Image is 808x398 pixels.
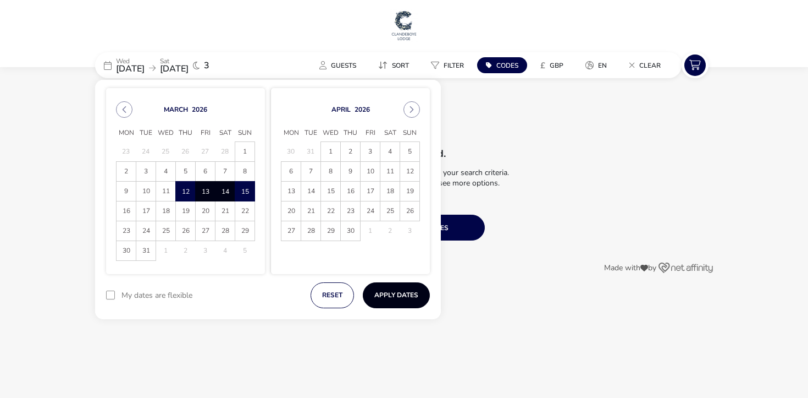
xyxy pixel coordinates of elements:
td: 22 [321,201,341,221]
span: Filter [444,61,464,70]
naf-pibe-menu-bar-item: Filter [422,57,477,73]
span: 22 [235,201,254,221]
span: 18 [156,201,175,221]
td: 20 [196,201,215,221]
td: 23 [341,201,361,221]
td: 29 [321,221,341,241]
span: 8 [235,162,254,181]
span: 3 [204,61,209,70]
td: 3 [136,162,156,182]
p: Sat [160,58,189,64]
span: 28 [215,221,235,241]
span: [DATE] [160,63,189,75]
span: 11 [380,162,400,181]
img: Main Website [390,9,418,42]
td: 26 [176,142,196,162]
td: 4 [156,162,176,182]
span: 22 [321,201,340,221]
span: 3 [361,142,380,161]
td: 30 [341,221,361,241]
span: 30 [117,241,136,260]
td: 19 [400,182,420,201]
td: 30 [281,142,301,162]
naf-pibe-menu-bar-item: £GBP [532,57,577,73]
td: 23 [117,142,136,162]
naf-pibe-menu-bar-item: Codes [477,57,532,73]
td: 2 [380,221,400,241]
td: 30 [117,241,136,261]
td: 14 [215,182,235,201]
button: Choose Year [192,105,207,114]
td: 15 [321,182,341,201]
button: Choose Month [164,105,188,114]
td: 22 [235,201,255,221]
span: Guests [331,61,356,70]
td: 1 [235,142,255,162]
td: 3 [361,142,380,162]
span: 27 [281,221,301,241]
span: 17 [361,182,380,201]
td: 1 [321,142,341,162]
span: 16 [117,201,136,221]
td: 13 [281,182,301,201]
span: Codes [496,61,518,70]
td: 23 [117,221,136,241]
span: 21 [301,201,320,221]
td: 24 [136,142,156,162]
td: 7 [301,162,321,182]
button: Sort [369,57,418,73]
span: 9 [341,162,360,181]
td: 26 [176,221,196,241]
span: 1 [321,142,340,161]
span: 21 [215,201,235,221]
button: en [577,57,616,73]
span: Tue [301,125,321,141]
span: 23 [117,221,136,241]
td: 5 [235,241,255,261]
td: 3 [196,241,215,261]
td: 27 [196,221,215,241]
td: 7 [215,162,235,182]
span: Sort [392,61,409,70]
span: 4 [156,162,175,181]
span: 31 [136,241,156,260]
span: Clear [639,61,661,70]
td: 29 [235,221,255,241]
naf-pibe-menu-bar-item: en [577,57,620,73]
span: 4 [380,142,400,161]
td: 2 [176,241,196,261]
span: 25 [380,201,400,221]
span: 11 [156,182,175,201]
td: 6 [281,162,301,182]
span: 24 [361,201,380,221]
span: 19 [176,201,195,221]
span: Mon [281,125,301,141]
button: Apply Dates [363,282,430,308]
td: 4 [380,142,400,162]
span: 12 [176,182,195,201]
span: 23 [341,201,360,221]
span: 14 [216,182,234,201]
span: 6 [196,162,215,181]
td: 17 [136,201,156,221]
td: 21 [215,201,235,221]
td: 25 [156,142,176,162]
span: 5 [176,162,195,181]
div: Choose Date [106,88,430,274]
span: en [598,61,607,70]
button: Filter [422,57,473,73]
td: 1 [156,241,176,261]
span: 18 [380,182,400,201]
p: Wed [116,58,145,64]
span: 14 [301,182,320,201]
div: Wed[DATE]Sat[DATE]3 [95,52,260,78]
span: 28 [301,221,320,241]
td: 28 [215,142,235,162]
td: 10 [361,162,380,182]
td: 16 [341,182,361,201]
